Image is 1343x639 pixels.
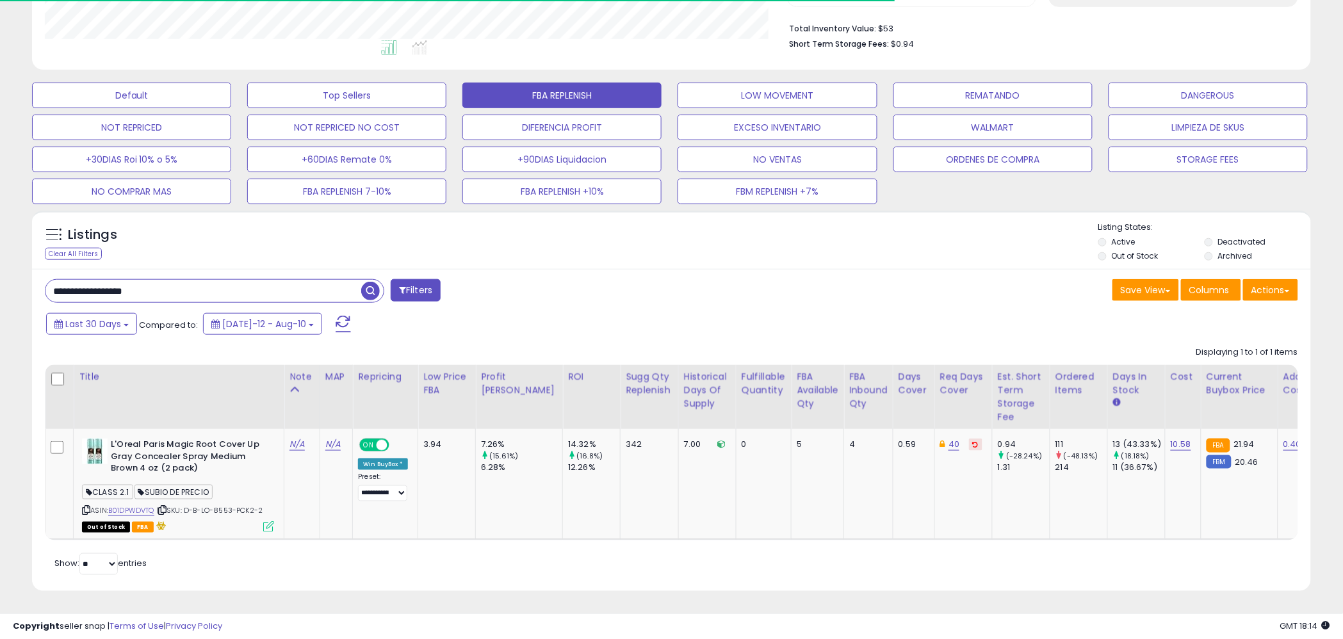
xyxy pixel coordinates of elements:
[626,370,673,397] div: Sugg Qty Replenish
[1112,236,1135,247] label: Active
[110,620,164,632] a: Terms of Use
[1113,439,1165,450] div: 13 (43.33%)
[481,462,562,473] div: 6.28%
[68,226,117,244] h5: Listings
[891,38,914,50] span: $0.94
[1109,115,1308,140] button: LIMPIEZA DE SKUS
[154,521,167,530] i: hazardous material
[462,83,662,108] button: FBA REPLENISH
[46,313,137,335] button: Last 30 Days
[789,20,1289,35] li: $53
[65,318,121,330] span: Last 30 Days
[678,147,877,172] button: NO VENTAS
[481,439,562,450] div: 7.26%
[132,522,154,533] span: FBA
[391,279,441,302] button: Filters
[849,439,883,450] div: 4
[797,439,834,450] div: 5
[742,370,786,397] div: Fulfillable Quantity
[1109,83,1308,108] button: DANGEROUS
[1189,284,1230,296] span: Columns
[742,439,781,450] div: 0
[387,440,408,451] span: OFF
[678,115,877,140] button: EXCESO INVENTARIO
[481,370,557,397] div: Profit [PERSON_NAME]
[1283,438,1302,451] a: 0.40
[139,319,198,331] span: Compared to:
[948,438,959,451] a: 40
[358,473,408,501] div: Preset:
[222,318,306,330] span: [DATE]-12 - Aug-10
[82,522,130,533] span: All listings that are currently out of stock and unavailable for purchase on Amazon
[1171,438,1191,451] a: 10.58
[361,440,377,451] span: ON
[1055,462,1107,473] div: 214
[678,179,877,204] button: FBM REPLENISH +7%
[289,438,305,451] a: N/A
[1196,346,1298,359] div: Displaying 1 to 1 of 1 items
[1055,439,1107,450] div: 111
[568,439,620,450] div: 14.32%
[1112,279,1179,301] button: Save View
[678,83,877,108] button: LOW MOVEMENT
[998,370,1045,424] div: Est. Short Term Storage Fee
[247,179,446,204] button: FBA REPLENISH 7-10%
[1064,451,1098,461] small: (-48.13%)
[289,370,314,384] div: Note
[684,439,726,450] div: 7.00
[54,558,147,570] span: Show: entries
[32,115,231,140] button: NOT REPRICED
[203,313,322,335] button: [DATE]-12 - Aug-10
[1243,279,1298,301] button: Actions
[82,485,133,499] span: CLASS 2.1
[1006,451,1042,461] small: (-28.24%)
[423,439,466,450] div: 3.94
[423,370,470,397] div: Low Price FBA
[1098,222,1311,234] p: Listing States:
[1112,250,1159,261] label: Out of Stock
[1283,370,1330,397] div: Additional Cost
[797,370,838,410] div: FBA Available Qty
[1171,370,1196,384] div: Cost
[166,620,222,632] a: Privacy Policy
[899,370,929,397] div: Days Cover
[998,462,1050,473] div: 1.31
[568,370,615,384] div: ROI
[849,370,888,410] div: FBA inbound Qty
[32,83,231,108] button: Default
[32,179,231,204] button: NO COMPRAR MAS
[1113,397,1121,408] small: Days In Stock.
[108,505,154,516] a: B01DPWDVTQ
[462,179,662,204] button: FBA REPLENISH +10%
[1207,370,1273,397] div: Current Buybox Price
[684,370,731,410] div: Historical Days Of Supply
[13,620,60,632] strong: Copyright
[893,147,1093,172] button: ORDENES DE COMPRA
[1218,250,1253,261] label: Archived
[462,115,662,140] button: DIFERENCIA PROFIT
[325,438,341,451] a: N/A
[134,485,213,499] span: SUBIO DE PRECIO
[789,23,876,34] b: Total Inventory Value:
[1233,438,1255,450] span: 21.94
[1207,439,1230,453] small: FBA
[1109,147,1308,172] button: STORAGE FEES
[111,439,266,478] b: L'Oreal Paris Magic Root Cover Up Gray Concealer Spray Medium Brown 4 oz (2 pack)
[1055,370,1102,397] div: Ordered Items
[621,365,679,429] th: Please note that this number is a calculation based on your required days of coverage and your ve...
[247,83,446,108] button: Top Sellers
[13,620,222,633] div: seller snap | |
[1181,279,1241,301] button: Columns
[626,439,669,450] div: 342
[893,115,1093,140] button: WALMART
[1113,462,1165,473] div: 11 (36.67%)
[325,370,347,384] div: MAP
[358,370,412,384] div: Repricing
[82,439,274,531] div: ASIN:
[789,38,889,49] b: Short Term Storage Fees:
[998,439,1050,450] div: 0.94
[1207,455,1232,469] small: FBM
[79,370,279,384] div: Title
[45,248,102,260] div: Clear All Filters
[358,458,408,470] div: Win BuyBox *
